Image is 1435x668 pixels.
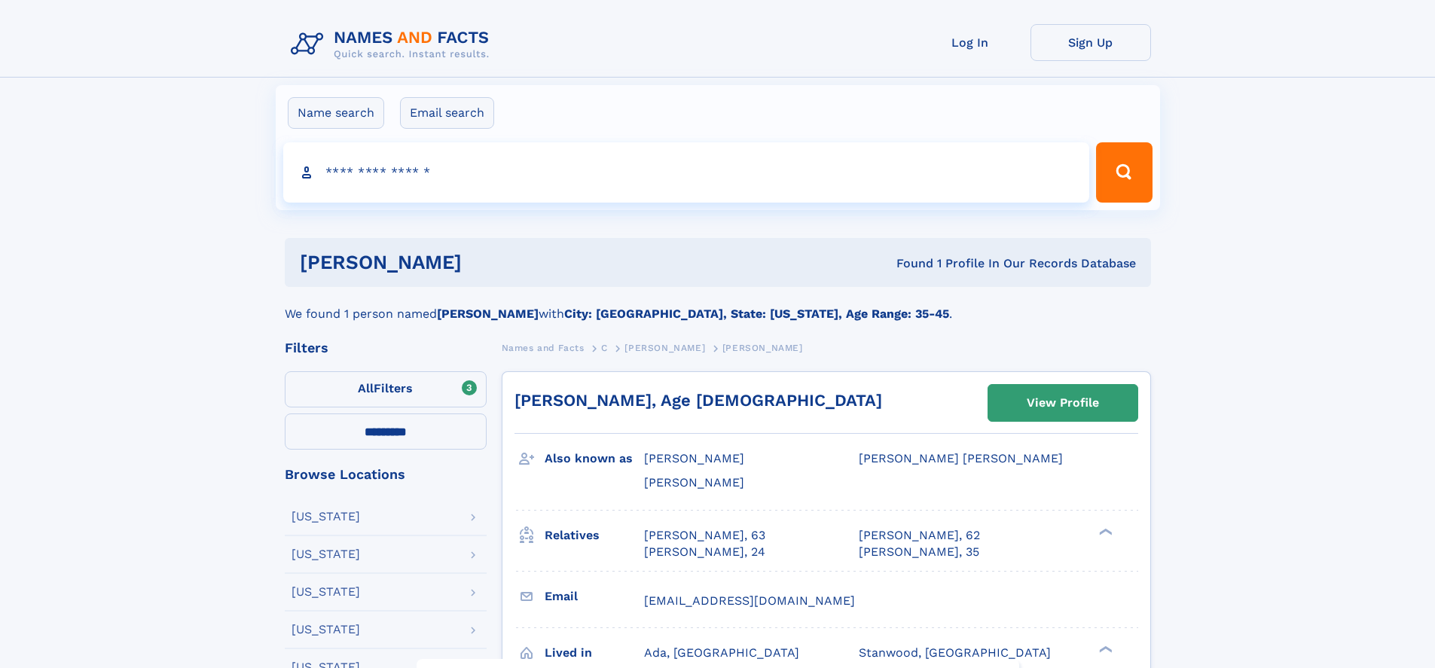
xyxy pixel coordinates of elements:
span: [PERSON_NAME] [644,451,744,465]
span: [PERSON_NAME] [PERSON_NAME] [859,451,1063,465]
div: Found 1 Profile In Our Records Database [679,255,1136,272]
a: Names and Facts [502,338,585,357]
b: [PERSON_NAME] [437,307,539,321]
a: [PERSON_NAME], 63 [644,527,765,544]
a: [PERSON_NAME], Age [DEMOGRAPHIC_DATA] [514,391,882,410]
a: [PERSON_NAME] [624,338,705,357]
a: Sign Up [1030,24,1151,61]
span: Ada, [GEOGRAPHIC_DATA] [644,645,799,660]
div: Filters [285,341,487,355]
span: [PERSON_NAME] [624,343,705,353]
div: [US_STATE] [292,548,360,560]
h3: Lived in [545,640,644,666]
span: Stanwood, [GEOGRAPHIC_DATA] [859,645,1051,660]
h3: Relatives [545,523,644,548]
b: City: [GEOGRAPHIC_DATA], State: [US_STATE], Age Range: 35-45 [564,307,949,321]
a: View Profile [988,385,1137,421]
label: Email search [400,97,494,129]
span: [PERSON_NAME] [722,343,803,353]
span: C [601,343,608,353]
span: All [358,381,374,395]
div: [US_STATE] [292,511,360,523]
input: search input [283,142,1090,203]
div: [US_STATE] [292,586,360,598]
a: Log In [910,24,1030,61]
h3: Email [545,584,644,609]
span: [EMAIL_ADDRESS][DOMAIN_NAME] [644,593,855,608]
a: [PERSON_NAME], 62 [859,527,980,544]
span: [PERSON_NAME] [644,475,744,490]
div: ❯ [1095,526,1113,536]
img: Logo Names and Facts [285,24,502,65]
div: [US_STATE] [292,624,360,636]
div: View Profile [1027,386,1099,420]
div: ❯ [1095,644,1113,654]
label: Name search [288,97,384,129]
div: We found 1 person named with . [285,287,1151,323]
a: C [601,338,608,357]
div: Browse Locations [285,468,487,481]
button: Search Button [1096,142,1152,203]
a: [PERSON_NAME], 24 [644,544,765,560]
h1: [PERSON_NAME] [300,253,679,272]
label: Filters [285,371,487,407]
a: [PERSON_NAME], 35 [859,544,979,560]
h3: Also known as [545,446,644,471]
